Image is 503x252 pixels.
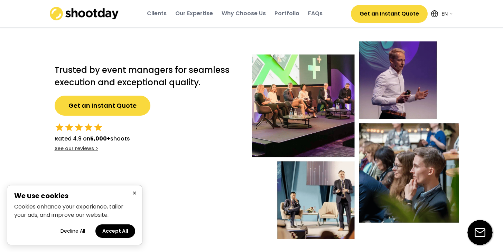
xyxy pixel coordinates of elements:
[467,220,493,245] img: email-icon%20%281%29.svg
[64,123,74,132] button: star
[95,224,135,238] button: Accept all cookies
[252,41,459,239] img: Event-hero-intl%402x.webp
[147,10,167,17] div: Clients
[55,64,238,89] h2: Trusted by event managers for seamless execution and exceptional quality.
[55,96,150,116] button: Get an Instant Quote
[14,192,135,199] h2: We use cookies
[55,123,64,132] button: star
[130,189,139,197] button: Close cookie banner
[14,203,135,219] p: Cookies enhance your experience, tailor your ads, and improve our website.
[175,10,213,17] div: Our Expertise
[274,10,299,17] div: Portfolio
[54,224,92,238] button: Decline all cookies
[90,135,110,143] strong: 5,000+
[93,123,103,132] button: star
[222,10,266,17] div: Why Choose Us
[308,10,323,17] div: FAQs
[74,123,84,132] button: star
[55,135,130,143] div: Rated 4.9 on shoots
[431,10,438,17] img: Icon%20feather-globe%20%281%29.svg
[50,7,119,20] img: shootday_logo.png
[55,145,98,152] div: See our reviews >
[84,123,93,132] button: star
[351,5,428,23] button: Get an Instant Quote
